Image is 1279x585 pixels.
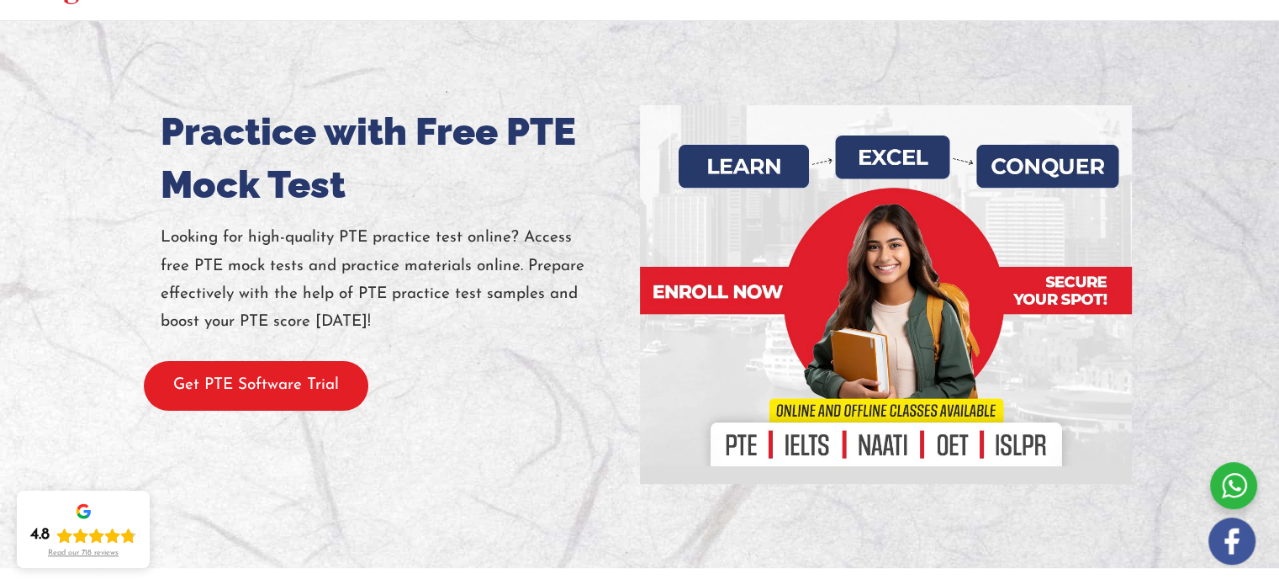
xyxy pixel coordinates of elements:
div: Read our 718 reviews [48,549,119,558]
div: Rating: 4.8 out of 5 [30,525,136,545]
div: 4.8 [30,525,50,545]
p: Looking for high-quality PTE practice test online? Access free PTE mock tests and practice materi... [161,224,627,336]
img: white-facebook.png [1208,518,1255,565]
button: Get PTE Software Trial [144,361,368,411]
h1: Practice with Free PTE Mock Test [161,105,627,211]
a: Get PTE Software Trial [144,377,368,393]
